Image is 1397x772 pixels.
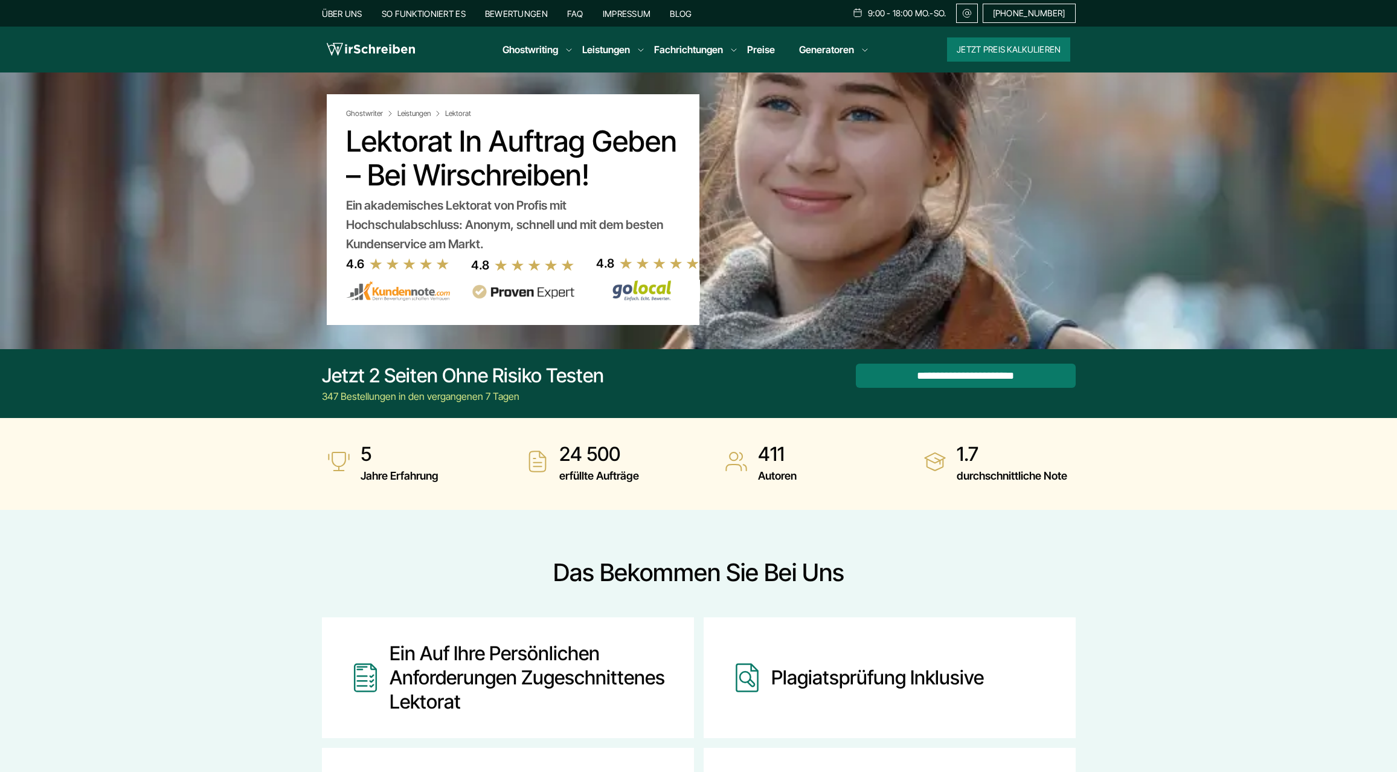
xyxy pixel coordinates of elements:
[799,42,854,57] a: Generatoren
[567,8,583,19] a: FAQ
[733,642,762,714] img: Plagiatsprüfung inklusive
[494,259,575,272] img: stars
[445,109,471,118] span: Lektorat
[346,254,364,274] div: 4.6
[747,43,775,56] a: Preise
[670,8,692,19] a: Blog
[471,256,489,275] div: 4.8
[603,8,651,19] a: Impressum
[619,257,700,270] img: stars
[596,280,700,301] img: Wirschreiben Bewertungen
[654,42,723,57] a: Fachrichtungen
[559,466,639,486] span: erfüllte Aufträge
[382,8,466,19] a: So funktioniert es
[758,466,797,486] span: Autoren
[771,642,984,714] div: Plagiatsprüfung inklusive
[503,42,558,57] a: Ghostwriting
[346,124,680,192] h1: Lektorat in Auftrag geben – Bei Wirschreiben!
[322,389,604,404] div: 347 Bestellungen in den vergangenen 7 Tagen
[852,8,863,18] img: Schedule
[346,281,450,301] img: kundennote
[993,8,1065,18] span: [PHONE_NUMBER]
[397,109,443,118] a: Leistungen
[525,449,550,474] img: erfüllte Aufträge
[582,42,630,57] a: Leistungen
[758,442,797,466] strong: 411
[346,109,395,118] a: Ghostwriter
[351,642,380,714] img: Ein auf Ihre persönlichen Anforderungen zugeschnittenes Lektorat
[471,285,575,300] img: provenexpert reviews
[361,466,438,486] span: Jahre Erfahrung
[596,254,614,273] div: 4.8
[369,257,450,271] img: stars
[983,4,1076,23] a: [PHONE_NUMBER]
[322,8,362,19] a: Über uns
[361,442,438,466] strong: 5
[957,466,1067,486] span: durchschnittliche Note
[559,442,639,466] strong: 24 500
[322,558,1076,587] h2: Das bekommen Sie bei uns
[346,196,680,254] div: Ein akademisches Lektorat von Profis mit Hochschulabschluss: Anonym, schnell und mit dem besten K...
[322,364,604,388] div: Jetzt 2 Seiten ohne Risiko testen
[923,449,947,474] img: durchschnittliche Note
[327,449,351,474] img: Jahre Erfahrung
[962,8,972,18] img: Email
[957,442,1067,466] strong: 1.7
[390,642,665,714] div: Ein auf Ihre persönlichen Anforderungen zugeschnittenes Lektorat
[327,40,415,59] img: logo wirschreiben
[868,8,946,18] span: 9:00 - 18:00 Mo.-So.
[724,449,748,474] img: Autoren
[485,8,548,19] a: Bewertungen
[947,37,1070,62] button: Jetzt Preis kalkulieren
